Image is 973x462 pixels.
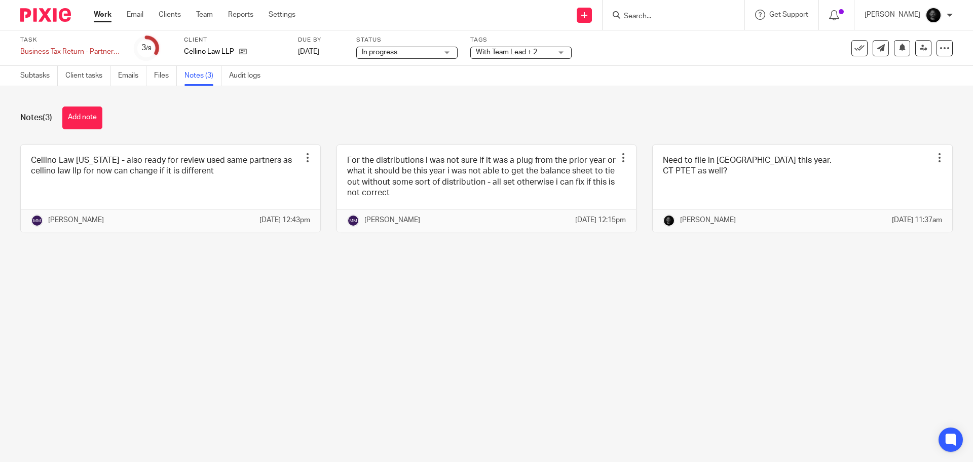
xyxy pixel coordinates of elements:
span: [DATE] [298,48,319,55]
p: [PERSON_NAME] [48,215,104,225]
p: [DATE] 12:43pm [259,215,310,225]
label: Due by [298,36,344,44]
img: svg%3E [31,215,43,227]
span: Get Support [769,11,808,18]
label: Task [20,36,122,44]
h1: Notes [20,113,52,123]
img: Chris.jpg [925,7,942,23]
a: Subtasks [20,66,58,86]
a: Client tasks [65,66,110,86]
label: Status [356,36,458,44]
a: Reports [228,10,253,20]
a: Files [154,66,177,86]
span: With Team Lead + 2 [476,49,537,56]
span: In progress [362,49,397,56]
p: [PERSON_NAME] [865,10,920,20]
img: svg%3E [347,215,359,227]
label: Client [184,36,285,44]
a: Settings [269,10,295,20]
input: Search [623,12,714,21]
p: Cellino Law LLP [184,47,234,57]
div: 3 [141,42,152,54]
p: [DATE] 11:37am [892,215,942,225]
a: Team [196,10,213,20]
label: Tags [470,36,572,44]
a: Clients [159,10,181,20]
button: Add note [62,106,102,129]
span: (3) [43,114,52,122]
img: Chris.jpg [663,215,675,227]
a: Notes (3) [184,66,221,86]
img: Pixie [20,8,71,22]
div: Business Tax Return - Partnership- On Extension [20,47,122,57]
a: Audit logs [229,66,268,86]
a: Emails [118,66,146,86]
p: [PERSON_NAME] [680,215,736,225]
p: [PERSON_NAME] [364,215,420,225]
small: /9 [146,46,152,51]
a: Email [127,10,143,20]
a: Work [94,10,111,20]
p: [DATE] 12:15pm [575,215,626,225]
